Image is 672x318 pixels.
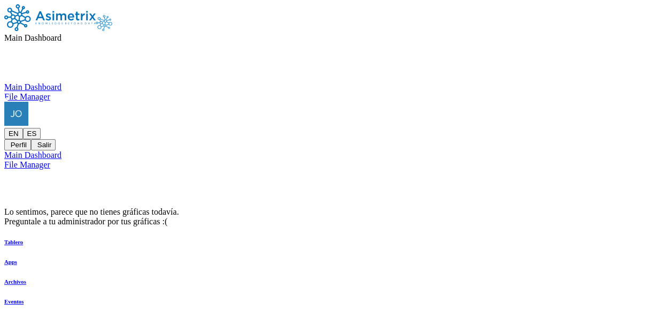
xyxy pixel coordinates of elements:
button: Salir [31,139,56,150]
a: Tablero [4,239,26,245]
a: Eventos [4,298,26,305]
a: Main Dashboard [4,82,668,92]
img: Asimetrix logo [4,4,96,31]
button: Perfil [4,139,31,150]
a: Apps [4,259,26,265]
span: Main Dashboard [4,33,61,42]
a: Archivos [4,278,26,285]
img: jose.portillof@somoscmi.com profile pic [4,102,28,126]
a: File Manager [4,160,668,170]
a: Main Dashboard [4,150,668,160]
a: File Manager [4,92,668,102]
img: Asimetrix logo [96,15,112,31]
button: ES [23,128,41,139]
div: Lo sentimos, parece que no tienes gráficas todavía. Preguntale a tu administrador por tus gráfica... [4,207,668,226]
button: EN [4,128,23,139]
